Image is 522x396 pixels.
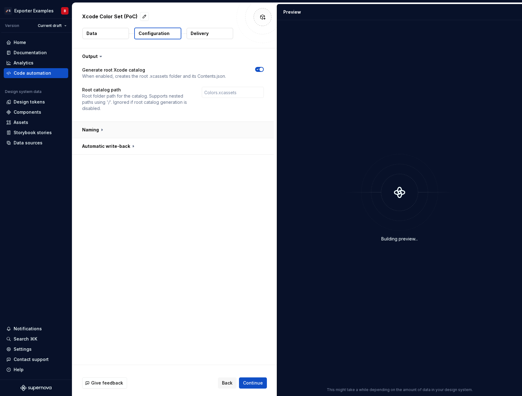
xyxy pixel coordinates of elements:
button: Continue [239,377,267,389]
div: 🚀S [4,7,12,15]
div: Exporter Examples [14,8,54,14]
p: Root catalog path [82,87,191,93]
p: This might take a while depending on the amount of data in your design system. [327,387,473,392]
a: Code automation [4,68,68,78]
input: Colors.xcassets [202,87,264,98]
div: Code automation [14,70,51,76]
div: Search ⌘K [14,336,37,342]
a: Settings [4,344,68,354]
div: Storybook stories [14,130,52,136]
p: Generate root Xcode catalog [82,67,226,73]
div: Contact support [14,356,49,363]
div: Design system data [5,89,42,94]
button: Configuration [134,28,181,39]
span: Back [222,380,232,386]
span: Continue [243,380,263,386]
button: Back [218,377,237,389]
button: Search ⌘K [4,334,68,344]
button: Data [82,28,129,39]
div: Help [14,367,24,373]
p: Root folder path for the catalog. Supports nested paths using '/'. Ignored if root catalog genera... [82,93,191,112]
button: Current draft [35,21,69,30]
div: Notifications [14,326,42,332]
p: Data [86,30,97,37]
a: Design tokens [4,97,68,107]
button: Help [4,365,68,375]
div: B [64,8,66,13]
span: Current draft [38,23,62,28]
div: Preview [283,9,301,15]
p: Delivery [191,30,209,37]
div: Design tokens [14,99,45,105]
button: Contact support [4,354,68,364]
button: 🚀SExporter ExamplesB [1,4,71,17]
button: Give feedback [82,377,127,389]
div: Analytics [14,60,33,66]
button: Notifications [4,324,68,334]
a: Assets [4,117,68,127]
a: Components [4,107,68,117]
div: Building preview... [381,236,418,242]
div: Settings [14,346,32,352]
div: Data sources [14,140,42,146]
div: Components [14,109,41,115]
p: Xcode Color Set (PoC) [82,13,138,20]
a: Home [4,37,68,47]
a: Data sources [4,138,68,148]
a: Documentation [4,48,68,58]
a: Storybook stories [4,128,68,138]
div: Home [14,39,26,46]
button: Delivery [187,28,233,39]
p: Configuration [139,30,170,37]
span: Give feedback [91,380,123,386]
svg: Supernova Logo [20,385,51,391]
div: Version [5,23,19,28]
a: Analytics [4,58,68,68]
div: Documentation [14,50,47,56]
p: When enabled, creates the root .xcassets folder and its Contents.json. [82,73,226,79]
div: Assets [14,119,28,125]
